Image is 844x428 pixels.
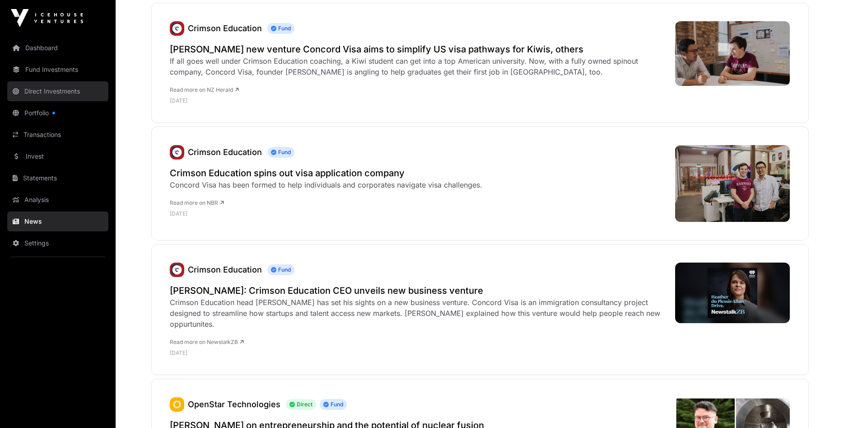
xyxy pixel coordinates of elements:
[170,56,666,77] div: If all goes well under Crimson Education coaching, a Kiwi student can get into a top American uni...
[170,263,184,277] img: unnamed.jpg
[799,385,844,428] iframe: Chat Widget
[267,264,294,275] span: Fund
[170,349,666,357] p: [DATE]
[7,60,108,80] a: Fund Investments
[7,190,108,210] a: Analysis
[170,97,666,104] p: [DATE]
[170,263,184,277] a: Crimson Education
[7,125,108,145] a: Transactions
[170,339,244,345] a: Read more on NewstalkZB
[170,145,184,160] a: Crimson Education
[170,86,239,93] a: Read more on NZ Herald
[7,103,108,123] a: Portfolio
[675,145,790,222] img: Concord-Visa-co-founders-Jamie-Beaton-and-Kevin-Park._6189.jpeg
[7,38,108,58] a: Dashboard
[286,399,316,410] span: Direct
[7,146,108,166] a: Invest
[170,297,666,329] div: Crimson Education head [PERSON_NAME] has set his sights on a new business venture. Concord Visa i...
[170,21,184,36] a: Crimson Education
[188,400,280,409] a: OpenStar Technologies
[11,9,83,27] img: Icehouse Ventures Logo
[188,24,262,33] a: Crimson Education
[170,397,184,412] img: OpenStar.svg
[267,23,294,34] span: Fund
[170,199,224,206] a: Read more on NBR
[170,145,184,160] img: unnamed.jpg
[188,265,262,274] a: Crimson Education
[7,212,108,231] a: News
[267,147,294,158] span: Fund
[188,147,262,157] a: Crimson Education
[170,43,666,56] a: [PERSON_NAME] new venture Concord Visa aims to simplify US visa pathways for Kiwis, others
[170,179,482,190] div: Concord Visa has been formed to help individuals and corporates navigate visa challenges.
[170,21,184,36] img: unnamed.jpg
[170,210,482,217] p: [DATE]
[170,284,666,297] a: [PERSON_NAME]: Crimson Education CEO unveils new business venture
[7,81,108,101] a: Direct Investments
[675,21,790,86] img: S2EQ3V4SVJGTPNBYDX7OWO3PIU.jpg
[675,263,790,323] img: image.jpg
[7,168,108,188] a: Statements
[170,397,184,412] a: OpenStar Technologies
[7,233,108,253] a: Settings
[170,167,482,179] a: Crimson Education spins out visa application company
[320,399,347,410] span: Fund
